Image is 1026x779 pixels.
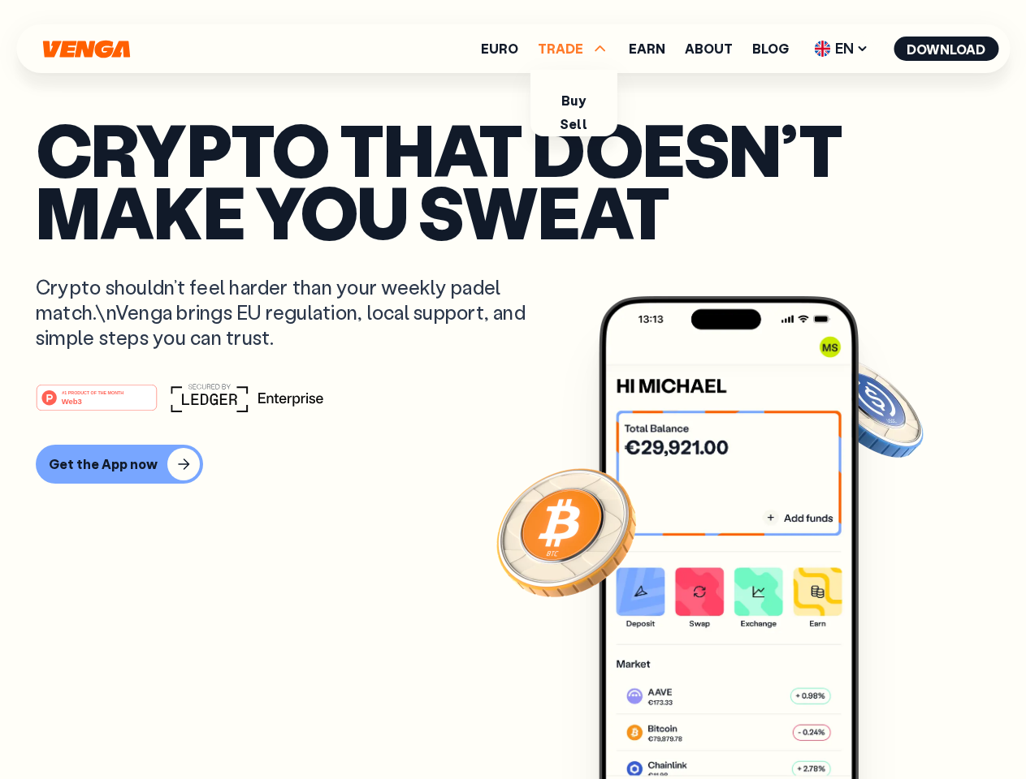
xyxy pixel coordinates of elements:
[814,41,830,57] img: flag-uk
[62,396,82,405] tspan: Web3
[538,42,583,55] span: TRADE
[810,349,927,466] img: USDC coin
[36,445,990,484] a: Get the App now
[36,445,203,484] button: Get the App now
[752,42,789,55] a: Blog
[36,274,549,351] p: Crypto shouldn’t feel harder than your weekly padel match.\nVenga brings EU regulation, local sup...
[629,42,665,55] a: Earn
[62,389,123,394] tspan: #1 PRODUCT OF THE MONTH
[49,456,158,472] div: Get the App now
[685,42,733,55] a: About
[41,40,132,58] svg: Home
[561,92,585,109] a: Buy
[560,115,587,132] a: Sell
[538,39,609,58] span: TRADE
[808,36,874,62] span: EN
[481,42,518,55] a: Euro
[36,394,158,415] a: #1 PRODUCT OF THE MONTHWeb3
[894,37,998,61] button: Download
[493,458,639,605] img: Bitcoin
[36,118,990,242] p: Crypto that doesn’t make you sweat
